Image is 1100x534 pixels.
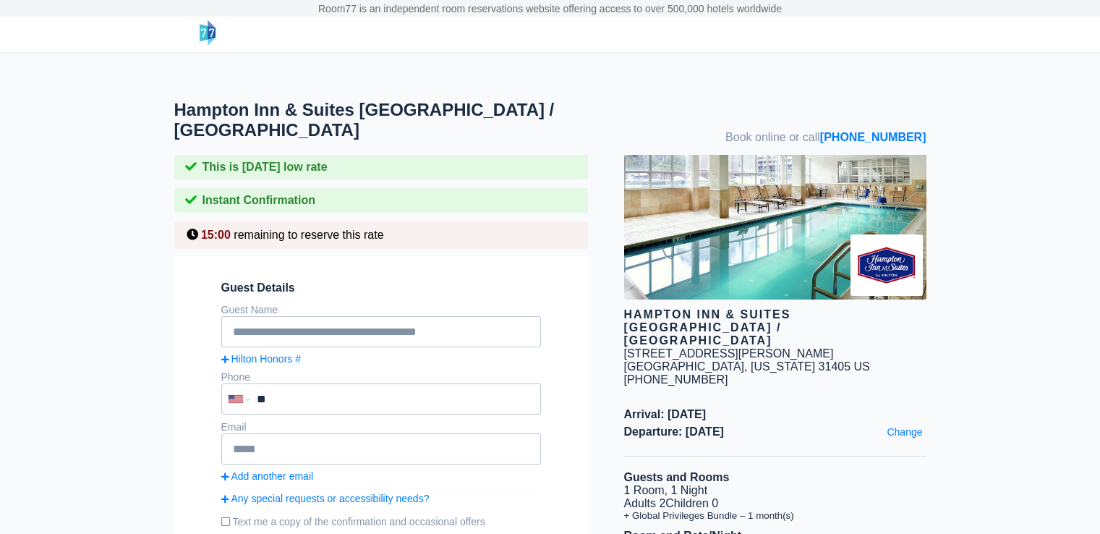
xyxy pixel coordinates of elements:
[221,353,541,365] a: Hilton Honors #
[221,304,278,315] label: Guest Name
[819,360,851,373] span: 31405
[854,360,870,373] span: US
[201,229,231,241] span: 15:00
[624,425,926,438] span: Departure: [DATE]
[221,493,541,504] a: Any special requests or accessibility needs?
[223,385,253,413] div: United States: +1
[624,373,926,386] div: [PHONE_NUMBER]
[200,20,216,46] img: logo-header-small.png
[174,188,588,213] div: Instant Confirmation
[624,408,926,421] span: Arrival: [DATE]
[624,360,748,373] span: [GEOGRAPHIC_DATA],
[221,421,247,433] label: Email
[624,497,926,510] li: Adults 2
[174,100,624,140] h1: Hampton Inn & Suites [GEOGRAPHIC_DATA] / [GEOGRAPHIC_DATA]
[221,510,541,533] label: Text me a copy of the confirmation and occasional offers
[665,497,718,509] span: Children 0
[624,471,730,483] b: Guests and Rooms
[221,281,541,294] span: Guest Details
[624,155,926,300] img: hotel image
[624,308,926,347] div: Hampton Inn & Suites [GEOGRAPHIC_DATA] / [GEOGRAPHIC_DATA]
[820,131,926,143] a: [PHONE_NUMBER]
[883,423,926,441] a: Change
[751,360,815,373] span: [US_STATE]
[850,234,923,296] img: Brand logo for Hampton Inn & Suites Savannah / Midtown
[174,155,588,179] div: This is [DATE] low rate
[725,131,926,144] span: Book online or call
[221,371,250,383] label: Phone
[624,347,834,360] div: [STREET_ADDRESS][PERSON_NAME]
[624,484,926,497] li: 1 Room, 1 Night
[624,510,926,521] li: + Global Privileges Bundle – 1 month(s)
[234,229,383,241] span: remaining to reserve this rate
[221,470,541,482] a: Add another email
